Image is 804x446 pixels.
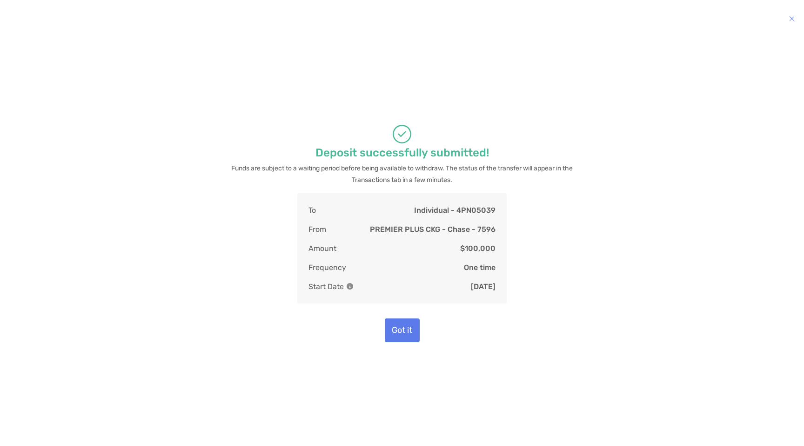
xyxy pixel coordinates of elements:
p: PREMIER PLUS CKG - Chase - 7596 [370,223,496,235]
p: Individual - 4PN05039 [414,204,496,216]
p: [DATE] [471,281,496,292]
p: Amount [308,243,336,254]
p: To [308,204,316,216]
p: Frequency [308,262,346,273]
p: One time [464,262,496,273]
p: Start Date [308,281,353,292]
p: From [308,223,326,235]
p: Deposit successfully submitted! [315,147,489,159]
p: Funds are subject to a waiting period before being available to withdraw. The status of the trans... [228,162,576,186]
button: Got it [385,318,420,342]
p: $100,000 [460,243,496,254]
img: Information Icon [347,283,353,290]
